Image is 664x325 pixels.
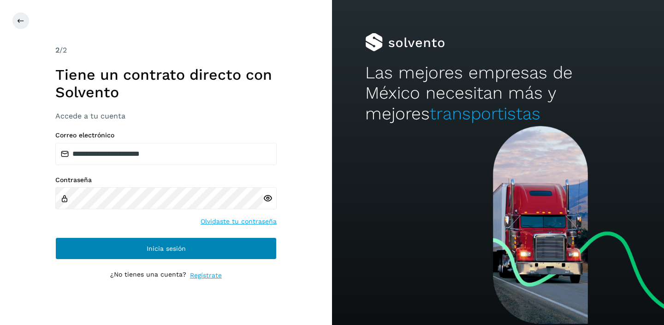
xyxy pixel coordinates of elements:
[365,63,631,124] h2: Las mejores empresas de México necesitan más y mejores
[55,176,277,184] label: Contraseña
[430,104,540,124] span: transportistas
[55,237,277,260] button: Inicia sesión
[110,271,186,280] p: ¿No tienes una cuenta?
[190,271,222,280] a: Regístrate
[55,46,59,54] span: 2
[55,112,277,120] h3: Accede a tu cuenta
[55,45,277,56] div: /2
[147,245,186,252] span: Inicia sesión
[55,66,277,101] h1: Tiene un contrato directo con Solvento
[201,217,277,226] a: Olvidaste tu contraseña
[55,131,277,139] label: Correo electrónico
